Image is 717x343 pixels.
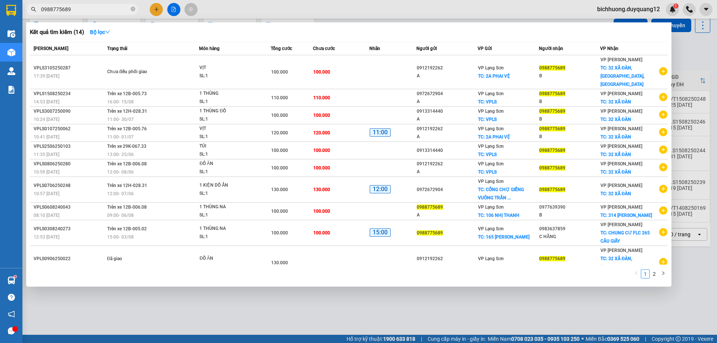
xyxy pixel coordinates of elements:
span: 0988775689 [539,126,565,131]
span: plus-circle [659,228,667,236]
span: 0988775689 [539,187,565,192]
div: 0972672904 [417,186,477,194]
span: 12:53 [DATE] [34,234,59,240]
div: VPLS0706250248 [34,182,105,190]
span: question-circle [8,294,15,301]
span: Người nhận [539,46,563,51]
div: VPLS2506250103 [34,143,105,150]
div: Chưa điều phối giao [107,68,163,76]
span: 16:00 - 15/08 [107,99,134,105]
div: A [417,133,477,141]
img: warehouse-icon [7,277,15,284]
span: TC: 32 XẪ ĐÀN [600,152,631,157]
div: A [417,263,477,271]
span: 09:00 - 06/08 [107,213,134,218]
span: VP Lạng Sơn [478,65,504,71]
div: B [539,72,600,80]
span: Trên xe 12B-005.73 [107,91,147,96]
span: VP [PERSON_NAME] [600,161,642,166]
div: VPLS0806250280 [34,160,105,168]
span: 10:59 [DATE] [34,169,59,175]
span: 100.000 [271,69,288,75]
span: Chưa cước [313,46,335,51]
span: 17:07 [DATE] [107,264,133,269]
div: 0912192262 [417,255,477,263]
div: SL: 1 [199,211,255,219]
div: VPLS3105250287 [34,64,105,72]
span: 100.000 [271,165,288,171]
div: VPLS3007250090 [34,107,105,115]
span: VP [PERSON_NAME] [600,205,642,210]
span: 11:00 - 01/07 [107,134,134,140]
span: 08:10 [DATE] [34,213,59,218]
span: 17:39 [DATE] [34,74,59,79]
div: 1 THÙNG NA [199,225,255,233]
span: 12:00 - 07/06 [107,191,134,196]
span: TC: 32 XÃ ĐÀN [600,134,631,140]
span: plus-circle [659,128,667,136]
span: 12:00 - 08/06 [107,169,134,175]
span: VP Gửi [478,46,492,51]
sup: 1 [14,275,16,278]
span: TC: VPLS [478,169,497,175]
span: Trên xe 12B-006.08 [107,161,147,166]
span: left [634,271,639,275]
div: B [539,211,600,219]
span: 100.000 [271,113,288,118]
span: VP [PERSON_NAME] [600,57,642,62]
button: left [632,269,641,278]
span: VP Lạng Sơn [478,256,504,261]
div: A [417,168,477,176]
span: 15:00 [370,228,391,237]
span: 100.000 [313,209,330,214]
span: 14:53 [DATE] [34,99,59,105]
li: 1 [641,269,650,278]
span: TC: VPLS [478,264,497,269]
div: VPLS0608240043 [34,203,105,211]
span: Đã giao [107,256,122,261]
span: TC: 32 XÃ ĐÀN,[GEOGRAPHIC_DATA],[GEOGRAPHIC_DATA] [600,256,645,278]
span: 110.000 [313,95,330,100]
span: VP [PERSON_NAME] [600,109,642,114]
span: 10:57 [DATE] [34,191,59,196]
span: plus-circle [659,67,667,75]
span: TC: 165 [PERSON_NAME] [478,234,530,240]
span: VP [PERSON_NAME] [600,126,642,131]
span: 13:00 - 25/06 [107,152,134,157]
span: plus-circle [659,163,667,171]
span: TC: 32 XÃ ĐÀN,[GEOGRAPHIC_DATA],[GEOGRAPHIC_DATA] [600,65,645,87]
input: Tìm tên, số ĐT hoặc mã đơn [41,5,129,13]
span: plus-circle [659,146,667,154]
div: B [539,263,600,271]
span: plus-circle [659,258,667,266]
span: VP Lạng Sơn [478,161,504,166]
span: VP Lạng Sơn [478,91,504,96]
li: 2 [650,269,659,278]
span: plus-circle [659,93,667,101]
span: 0988775689 [539,256,565,261]
span: 120.000 [313,130,330,135]
span: 100.000 [271,209,288,214]
span: VP [PERSON_NAME] [600,248,642,253]
span: 10:24 [DATE] [34,117,59,122]
div: SL: 1 [199,98,255,106]
span: Người gửi [416,46,437,51]
span: 100.000 [271,148,288,153]
div: 0972672904 [417,90,477,98]
a: 2 [650,270,658,278]
div: A [417,211,477,219]
span: Trên xe 29K-067.33 [107,144,146,149]
div: 1 THÙNG NA [199,203,255,211]
span: 0988775689 [539,91,565,96]
div: 0913314440 [417,147,477,155]
span: 10:41 [DATE] [34,134,59,140]
li: Previous Page [632,269,641,278]
span: 130.000 [313,187,330,192]
div: SL: 1 [199,133,255,141]
span: VP Lạng Sơn [478,126,504,131]
span: 100.000 [313,113,330,118]
span: 11:35 [DATE] [34,152,59,157]
span: plus-circle [659,110,667,119]
span: 100.000 [313,165,330,171]
span: TC: 32 XÃ ĐÀN [600,99,631,105]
